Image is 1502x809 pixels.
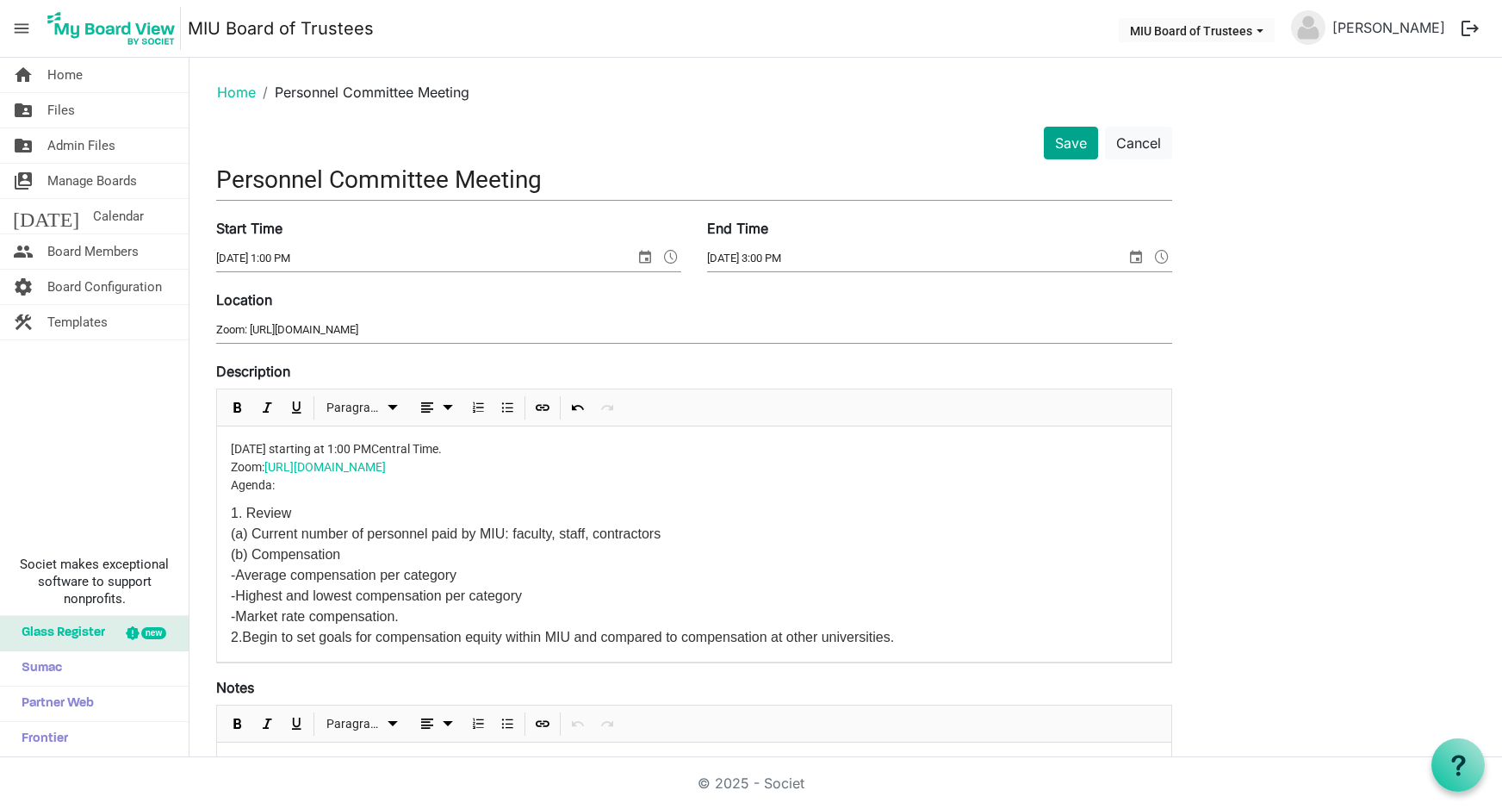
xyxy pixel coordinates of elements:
span: menu [5,12,38,45]
button: Italic [256,397,279,419]
span: select [635,246,655,268]
a: [PERSON_NAME] [1325,10,1452,45]
img: My Board View Logo [42,7,181,50]
button: Insert Link [531,397,555,419]
span: -Highest and lowest compensation per category [231,588,522,603]
input: Title [216,159,1172,200]
li: Personnel Committee Meeting [256,82,469,103]
button: Bulleted List [496,713,519,735]
span: Sumac [13,651,62,686]
button: Numbered List [467,397,490,419]
button: Paragraph dropdownbutton [320,397,406,419]
div: Bulleted List [493,389,522,426]
span: -Market rate compensation. [231,609,399,624]
label: Start Time [216,218,282,239]
span: Frontier [13,722,68,756]
button: Paragraph dropdownbutton [320,713,406,735]
span: Board Members [47,234,139,269]
span: Files [47,93,75,128]
span: Central Time. [371,442,442,456]
span: folder_shared [13,93,34,128]
span: Societ makes exceptional software to support nonprofits. [8,556,181,607]
button: Italic [256,713,279,735]
span: construction [13,305,34,339]
div: Insert Link [528,706,557,742]
p: [DATE] starting at 1:00 PM [231,440,1158,495]
a: MIU Board of Trustees [188,11,374,46]
a: Home [217,84,256,101]
img: no-profile-picture.svg [1291,10,1325,45]
span: (a) Current number of personnel paid by MIU: faculty, staff, contractors [231,526,661,541]
span: folder_shared [13,128,34,163]
div: Italic [252,389,282,426]
button: Cancel [1105,127,1172,159]
span: 1. Review [231,506,291,520]
button: Bulleted List [496,397,519,419]
button: Numbered List [467,713,490,735]
button: Bold [227,397,250,419]
span: Admin Files [47,128,115,163]
span: select [1126,246,1146,268]
button: Underline [285,713,308,735]
div: new [141,627,166,639]
span: Paragraph [326,397,382,419]
button: logout [1452,10,1488,47]
div: Insert Link [528,389,557,426]
span: people [13,234,34,269]
span: [DATE] [13,199,79,233]
div: Bold [223,706,252,742]
span: Zoom: Agenda: [231,460,388,492]
span: settings [13,270,34,304]
span: Glass Register [13,616,105,650]
div: Italic [252,706,282,742]
div: Alignments [408,389,464,426]
div: Numbered List [463,389,493,426]
a: © 2025 - Societ [698,775,804,792]
span: Paragraph [326,713,382,735]
button: Save [1044,127,1098,159]
label: End Time [707,218,768,239]
div: Underline [282,706,311,742]
label: Notes [216,677,254,698]
a: My Board View Logo [42,7,188,50]
span: Partner Web [13,687,94,721]
span: (b) Compensation [231,547,340,562]
span: 2.Begin to set goals for compensation equity within MIU and compared to compensation at other uni... [231,630,894,644]
div: Numbered List [463,706,493,742]
div: Bulleted List [493,706,522,742]
span: Home [47,58,83,92]
button: Insert Link [531,713,555,735]
a: [URL][DOMAIN_NAME] [264,460,386,474]
button: dropdownbutton [411,713,461,735]
div: Formats [317,389,408,426]
span: home [13,58,34,92]
span: switch_account [13,164,34,198]
button: Undo [567,397,590,419]
div: Undo [563,389,593,426]
div: Formats [317,706,408,742]
button: dropdownbutton [411,397,461,419]
div: Underline [282,389,311,426]
span: Templates [47,305,108,339]
label: Location [216,289,272,310]
span: Manage Boards [47,164,137,198]
button: Underline [285,397,308,419]
span: -Average compensation per category [231,568,456,582]
div: Alignments [408,706,464,742]
span: Calendar [93,199,144,233]
span: Board Configuration [47,270,162,304]
div: Bold [223,389,252,426]
button: MIU Board of Trustees dropdownbutton [1119,18,1275,42]
button: Bold [227,713,250,735]
label: Description [216,361,290,382]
